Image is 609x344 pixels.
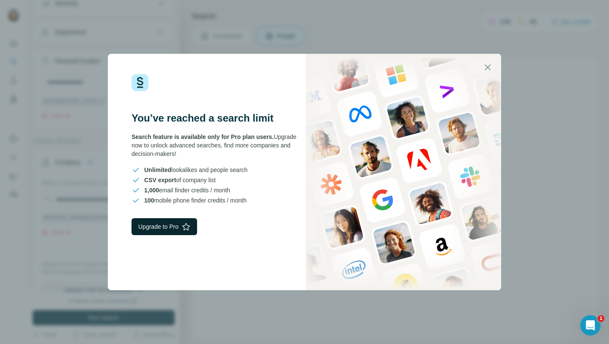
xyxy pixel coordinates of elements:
span: 1 [598,315,604,322]
span: lookalikes and people search [144,166,247,174]
iframe: Intercom live chat [580,315,601,336]
span: Search feature is available only for Pro plan users. [132,133,274,140]
img: Surfe Logo [132,74,148,91]
h3: You’ve reached a search limit [132,111,304,125]
span: 1,000 [144,187,159,194]
span: 100 [144,197,154,204]
span: of company list [144,176,216,184]
span: mobile phone finder credits / month [144,196,247,205]
span: Unlimited [144,166,171,173]
span: email finder credits / month [144,186,230,194]
img: Surfe Stock Photo - showing people and technologies [306,54,501,290]
div: Upgrade now to unlock advanced searches, find more companies and decision-makers! [132,133,304,158]
span: CSV export [144,177,176,183]
button: Upgrade to Pro [132,218,197,235]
